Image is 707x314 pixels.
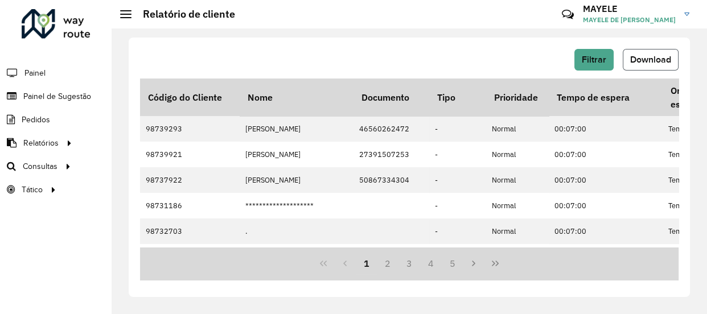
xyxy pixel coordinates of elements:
th: Tempo de espera [549,78,663,116]
td: 50867334304 [353,167,429,193]
td: 98733711 [140,244,240,277]
td: 98732703 [140,218,240,244]
td: 98731186 [140,193,240,218]
button: 3 [398,253,420,274]
td: Normal [486,244,549,277]
td: - [429,167,486,193]
a: Contato Rápido [556,2,580,27]
button: 1 [356,253,377,274]
button: Next Page [463,253,484,274]
td: 98739293 [140,116,240,142]
td: 00:07:00 [549,193,663,218]
td: 98737922 [140,167,240,193]
span: Painel de Sugestão [23,90,91,102]
th: Tipo [429,78,486,116]
td: 00:07:00 [549,142,663,167]
th: Documento [353,78,429,116]
td: 00:07:00 [549,116,663,142]
th: Nome [240,78,353,116]
h3: MAYELE [583,3,676,14]
span: Pedidos [22,114,50,126]
td: 00:07:00 [549,244,663,277]
button: Filtrar [574,49,614,71]
td: Normal [486,142,549,167]
button: 2 [377,253,398,274]
td: @EMPORIODL [240,244,353,277]
td: 27391507253 [353,142,429,167]
button: 4 [420,253,442,274]
button: 5 [442,253,463,274]
th: Código do Cliente [140,78,240,116]
td: - [429,218,486,244]
button: Last Page [484,253,506,274]
td: Normal [486,167,549,193]
td: - [429,244,486,277]
td: [PERSON_NAME] [240,116,353,142]
td: Normal [486,193,549,218]
th: Prioridade [486,78,549,116]
td: - [429,116,486,142]
td: - [429,142,486,167]
td: 00:07:00 [549,218,663,244]
td: [PERSON_NAME] [240,167,353,193]
span: Filtrar [582,55,606,64]
td: [PERSON_NAME] [240,142,353,167]
td: 98739921 [140,142,240,167]
td: Normal [486,116,549,142]
span: Relatórios [23,137,59,149]
span: MAYELE DE [PERSON_NAME] [583,15,676,25]
td: 46560262472 [353,116,429,142]
span: Tático [22,184,43,196]
span: Consultas [23,160,57,172]
td: . [240,218,353,244]
button: Download [623,49,679,71]
td: 00:07:00 [549,167,663,193]
td: Normal [486,218,549,244]
span: Download [630,55,671,64]
td: - [429,193,486,218]
span: Painel [24,67,46,79]
h2: Relatório de cliente [131,8,235,20]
